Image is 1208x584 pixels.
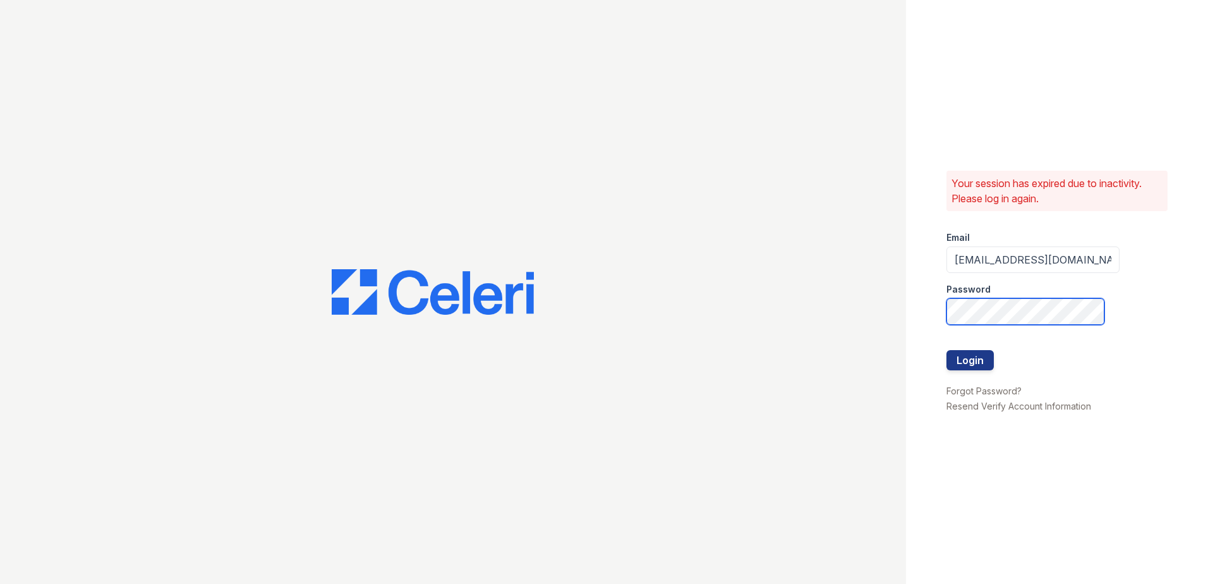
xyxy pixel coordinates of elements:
img: CE_Logo_Blue-a8612792a0a2168367f1c8372b55b34899dd931a85d93a1a3d3e32e68fde9ad4.png [332,269,534,315]
a: Resend Verify Account Information [946,401,1091,411]
label: Email [946,231,970,244]
button: Login [946,350,994,370]
a: Forgot Password? [946,386,1022,396]
p: Your session has expired due to inactivity. Please log in again. [951,176,1163,206]
label: Password [946,283,991,296]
